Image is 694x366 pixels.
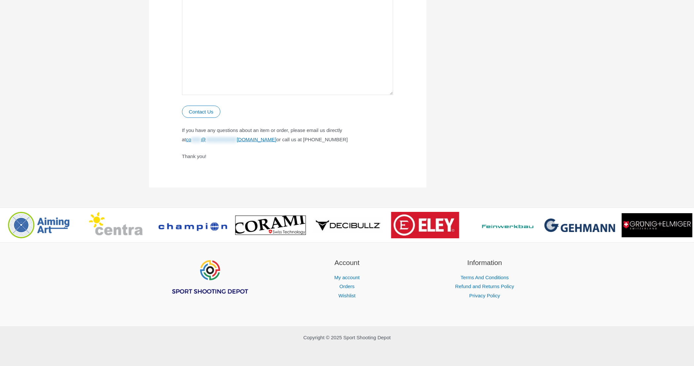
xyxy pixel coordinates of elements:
[334,275,360,280] a: My account
[391,212,459,238] img: brand logo
[186,137,276,142] span: This contact has been encoded by Anti-Spam by CleanTalk. Click to decode. To finish the decoding ...
[182,152,393,161] p: Thank you!
[149,257,270,311] aside: Footer Widget 1
[455,283,514,289] a: Refund and Returns Policy
[469,293,500,298] a: Privacy Policy
[340,283,355,289] a: Orders
[424,257,545,300] aside: Footer Widget 3
[339,293,356,298] a: Wishlist
[182,126,393,144] p: If you have any questions about an item or order, please email us directly at or call us at [PHON...
[286,257,408,268] h2: Account
[182,106,220,118] button: Contact Us
[286,273,408,301] nav: Account
[460,275,509,280] a: Terms And Conditions
[149,333,545,342] p: Copyright © 2025 Sport Shooting Depot
[424,257,545,268] h2: Information
[424,273,545,301] nav: Information
[286,257,408,300] aside: Footer Widget 2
